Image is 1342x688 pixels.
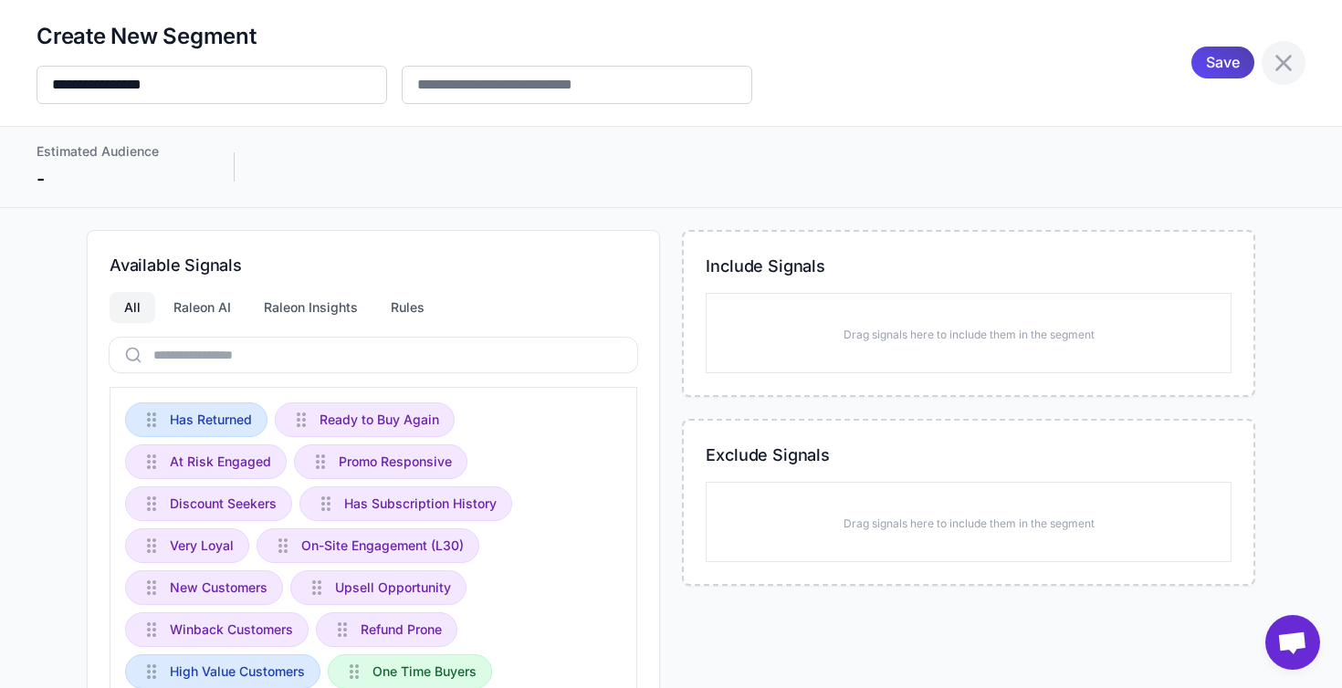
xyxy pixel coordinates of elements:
[372,662,477,682] span: One Time Buyers
[1265,615,1320,670] div: Open chat
[320,410,439,430] span: Ready to Buy Again
[344,494,497,514] span: Has Subscription History
[706,254,1232,278] h3: Include Signals
[170,494,277,514] span: Discount Seekers
[361,620,442,640] span: Refund Prone
[301,536,464,556] span: On-Site Engagement (L30)
[159,292,246,323] div: Raleon AI
[170,410,252,430] span: Has Returned
[844,327,1095,343] p: Drag signals here to include them in the segment
[1206,47,1240,78] span: Save
[170,578,267,598] span: New Customers
[339,452,452,472] span: Promo Responsive
[249,292,372,323] div: Raleon Insights
[335,578,451,598] span: Upsell Opportunity
[37,165,197,193] div: -
[706,443,1232,467] h3: Exclude Signals
[376,292,439,323] div: Rules
[110,253,637,277] h3: Available Signals
[170,452,271,472] span: At Risk Engaged
[170,662,305,682] span: High Value Customers
[844,516,1095,532] p: Drag signals here to include them in the segment
[37,141,197,162] div: Estimated Audience
[170,536,234,556] span: Very Loyal
[110,292,155,323] div: All
[37,22,752,51] h2: Create New Segment
[170,620,293,640] span: Winback Customers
